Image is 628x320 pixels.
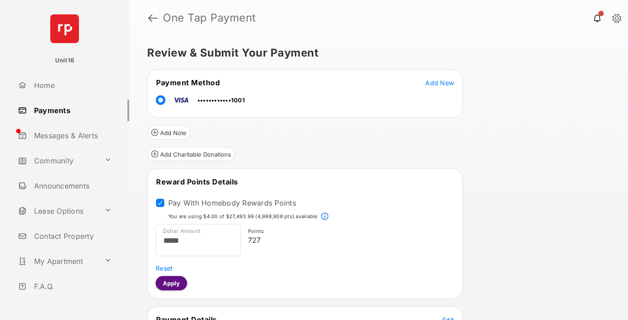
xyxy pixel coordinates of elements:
[147,48,603,58] h5: Review & Submit Your Payment
[248,228,451,235] p: Points
[425,79,454,87] span: Add New
[55,56,74,65] p: Unit16
[14,225,129,247] a: Contact Property
[156,177,238,186] span: Reward Points Details
[14,100,129,121] a: Payments
[147,147,235,161] button: Add Charitable Donations
[14,150,101,171] a: Community
[248,235,451,245] p: 727
[14,250,101,272] a: My Apartment
[156,263,173,272] button: Reset
[156,276,187,290] button: Apply
[425,78,454,87] button: Add New
[50,14,79,43] img: svg+xml;base64,PHN2ZyB4bWxucz0iaHR0cDovL3d3dy53My5vcmcvMjAwMC9zdmciIHdpZHRoPSI2NCIgaGVpZ2h0PSI2NC...
[197,96,245,104] span: ••••••••••••1001
[14,276,129,297] a: F.A.Q.
[168,198,296,207] label: Pay With Homebody Rewards Points
[156,78,220,87] span: Payment Method
[14,200,101,222] a: Lease Options
[14,175,129,197] a: Announcements
[168,213,318,220] p: You are using $4.00 of $27,493.99 (4,998,908 pts) available
[156,264,173,272] span: Reset
[14,75,129,96] a: Home
[14,125,129,146] a: Messages & Alerts
[163,13,256,23] strong: One Tap Payment
[147,125,191,140] button: Add Note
